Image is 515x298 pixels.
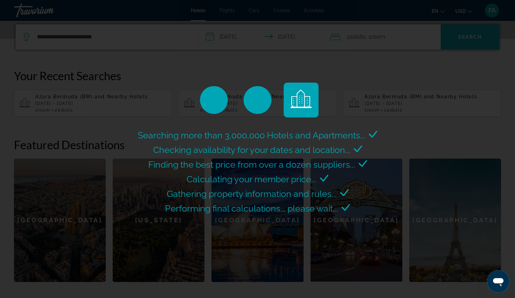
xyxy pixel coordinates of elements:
span: Calculating your member price... [187,174,316,184]
span: Checking availability for your dates and location... [153,145,350,155]
span: Searching more than 3,000,000 Hotels and Apartments... [138,130,365,140]
iframe: Button to launch messaging window [487,270,509,292]
span: Finding the best price from over a dozen suppliers... [148,159,355,170]
span: Gathering property information and rules... [167,189,337,199]
span: Performing final calculations... please wait... [165,203,338,214]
